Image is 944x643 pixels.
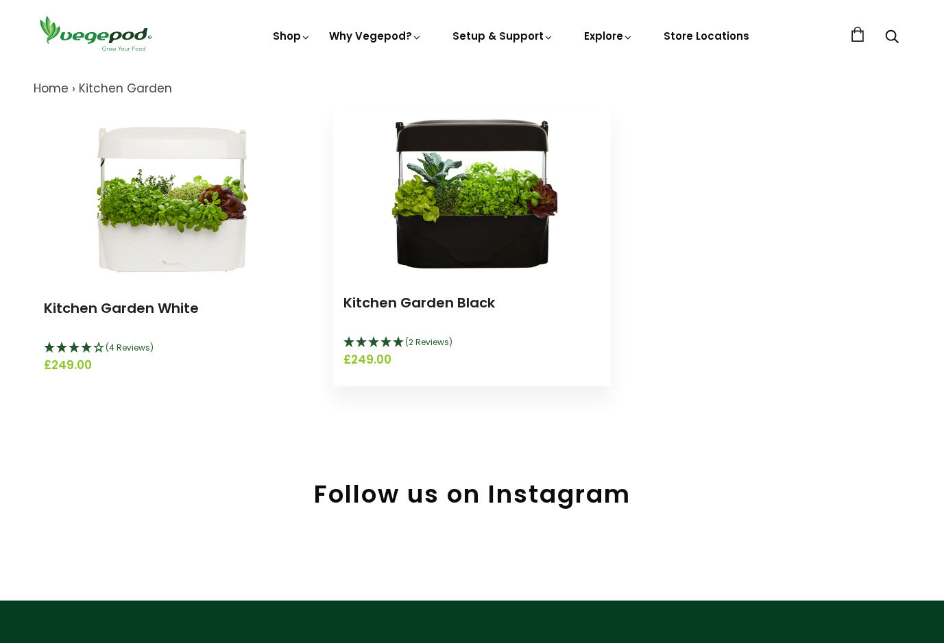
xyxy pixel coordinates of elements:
a: Explore [584,29,633,43]
span: £249.00 [44,357,301,375]
span: £249.00 [343,351,601,369]
a: Kitchen Garden White [44,299,199,318]
a: Kitchen Garden Black [343,293,495,312]
h2: Follow us on Instagram [34,479,911,509]
a: Shop [273,29,311,43]
a: Home [34,80,69,97]
img: Kitchen Garden Black [386,106,557,277]
span: (2 Reviews) [405,336,452,348]
a: Search [885,31,899,45]
a: Kitchen Garden [79,80,172,97]
img: Vegepod [34,14,157,53]
a: Why Vegepod? [329,29,422,43]
a: Setup & Support [452,29,554,43]
span: (4 Reviews) [106,342,154,353]
span: › [72,80,75,97]
div: 4 Stars - 4 Reviews [44,340,301,357]
img: Kitchen Garden White [86,112,258,283]
a: Store Locations [664,29,749,43]
nav: breadcrumbs [34,80,911,98]
div: 5 Stars - 2 Reviews [343,334,601,352]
